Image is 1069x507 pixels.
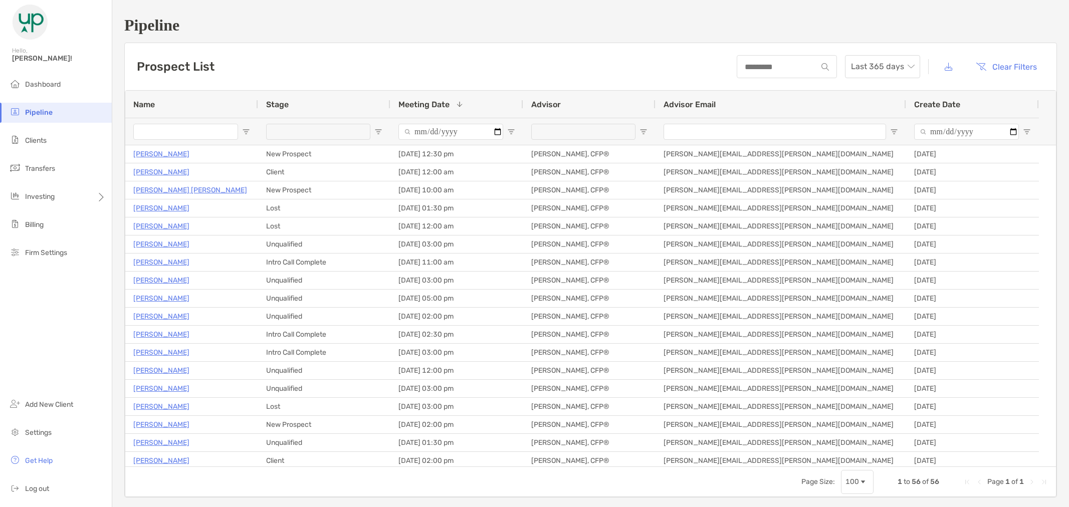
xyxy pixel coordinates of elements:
[9,78,21,90] img: dashboard icon
[133,220,189,232] p: [PERSON_NAME]
[390,398,523,415] div: [DATE] 03:00 pm
[133,100,155,109] span: Name
[258,272,390,289] div: Unqualified
[133,148,189,160] p: [PERSON_NAME]
[133,256,189,269] p: [PERSON_NAME]
[258,326,390,343] div: Intro Call Complete
[258,217,390,235] div: Lost
[133,436,189,449] p: [PERSON_NAME]
[975,478,983,486] div: Previous Page
[258,199,390,217] div: Lost
[656,398,906,415] div: [PERSON_NAME][EMAIL_ADDRESS][PERSON_NAME][DOMAIN_NAME]
[531,100,561,109] span: Advisor
[523,434,656,451] div: [PERSON_NAME], CFP®
[133,184,247,196] a: [PERSON_NAME] [PERSON_NAME]
[258,308,390,325] div: Unqualified
[258,452,390,469] div: Client
[906,362,1039,379] div: [DATE]
[922,477,929,486] span: of
[523,199,656,217] div: [PERSON_NAME], CFP®
[133,310,189,323] a: [PERSON_NAME]
[390,217,523,235] div: [DATE] 12:00 am
[906,380,1039,397] div: [DATE]
[133,328,189,341] a: [PERSON_NAME]
[390,452,523,469] div: [DATE] 02:00 pm
[656,253,906,271] div: [PERSON_NAME][EMAIL_ADDRESS][PERSON_NAME][DOMAIN_NAME]
[906,398,1039,415] div: [DATE]
[390,326,523,343] div: [DATE] 02:30 pm
[656,290,906,307] div: [PERSON_NAME][EMAIL_ADDRESS][PERSON_NAME][DOMAIN_NAME]
[906,434,1039,451] div: [DATE]
[374,128,382,136] button: Open Filter Menu
[523,326,656,343] div: [PERSON_NAME], CFP®
[133,274,189,287] a: [PERSON_NAME]
[12,54,106,63] span: [PERSON_NAME]!
[906,217,1039,235] div: [DATE]
[963,478,971,486] div: First Page
[390,181,523,199] div: [DATE] 10:00 am
[25,80,61,89] span: Dashboard
[133,166,189,178] a: [PERSON_NAME]
[523,181,656,199] div: [PERSON_NAME], CFP®
[9,454,21,466] img: get-help icon
[133,238,189,250] p: [PERSON_NAME]
[390,290,523,307] div: [DATE] 05:00 pm
[258,235,390,253] div: Unqualified
[841,470,874,494] div: Page Size
[390,145,523,163] div: [DATE] 12:30 pm
[398,100,450,109] span: Meeting Date
[133,454,189,467] a: [PERSON_NAME]
[656,326,906,343] div: [PERSON_NAME][EMAIL_ADDRESS][PERSON_NAME][DOMAIN_NAME]
[258,434,390,451] div: Unqualified
[9,218,21,230] img: billing icon
[523,253,656,271] div: [PERSON_NAME], CFP®
[258,416,390,433] div: New Prospect
[9,246,21,258] img: firm-settings icon
[1005,477,1010,486] span: 1
[821,63,829,71] img: input icon
[898,477,902,486] span: 1
[914,100,960,109] span: Create Date
[968,56,1044,78] button: Clear Filters
[258,362,390,379] div: Unqualified
[25,136,47,145] span: Clients
[906,272,1039,289] div: [DATE]
[133,292,189,305] p: [PERSON_NAME]
[523,452,656,469] div: [PERSON_NAME], CFP®
[258,290,390,307] div: Unqualified
[906,199,1039,217] div: [DATE]
[851,56,914,78] span: Last 365 days
[390,253,523,271] div: [DATE] 11:00 am
[664,100,716,109] span: Advisor Email
[656,362,906,379] div: [PERSON_NAME][EMAIL_ADDRESS][PERSON_NAME][DOMAIN_NAME]
[523,217,656,235] div: [PERSON_NAME], CFP®
[133,364,189,377] a: [PERSON_NAME]
[656,145,906,163] div: [PERSON_NAME][EMAIL_ADDRESS][PERSON_NAME][DOMAIN_NAME]
[25,400,73,409] span: Add New Client
[9,162,21,174] img: transfers icon
[656,199,906,217] div: [PERSON_NAME][EMAIL_ADDRESS][PERSON_NAME][DOMAIN_NAME]
[398,124,503,140] input: Meeting Date Filter Input
[656,452,906,469] div: [PERSON_NAME][EMAIL_ADDRESS][PERSON_NAME][DOMAIN_NAME]
[664,124,886,140] input: Advisor Email Filter Input
[390,199,523,217] div: [DATE] 01:30 pm
[906,290,1039,307] div: [DATE]
[258,398,390,415] div: Lost
[133,382,189,395] p: [PERSON_NAME]
[906,181,1039,199] div: [DATE]
[133,400,189,413] a: [PERSON_NAME]
[523,344,656,361] div: [PERSON_NAME], CFP®
[1023,128,1031,136] button: Open Filter Menu
[133,418,189,431] a: [PERSON_NAME]
[25,456,53,465] span: Get Help
[656,217,906,235] div: [PERSON_NAME][EMAIL_ADDRESS][PERSON_NAME][DOMAIN_NAME]
[390,434,523,451] div: [DATE] 01:30 pm
[523,308,656,325] div: [PERSON_NAME], CFP®
[124,16,1057,35] h1: Pipeline
[906,308,1039,325] div: [DATE]
[906,344,1039,361] div: [DATE]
